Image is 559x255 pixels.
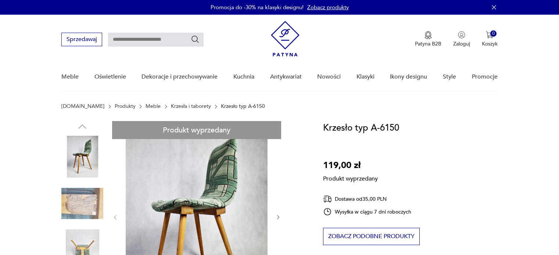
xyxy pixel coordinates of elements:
a: Promocje [472,63,498,91]
p: Krzesło typ A-6150 [221,103,265,109]
a: Oświetlenie [94,63,126,91]
a: Meble [146,103,161,109]
p: Zaloguj [453,40,470,47]
img: Patyna - sklep z meblami i dekoracjami vintage [271,21,300,57]
img: Ikona koszyka [486,31,493,39]
p: Promocja do -30% na klasyki designu! [211,4,304,11]
a: Style [443,63,456,91]
a: [DOMAIN_NAME] [61,103,104,109]
div: Dostawa od 35,00 PLN [323,194,411,204]
div: Wysyłka w ciągu 7 dni roboczych [323,207,411,216]
button: Sprzedawaj [61,33,102,46]
button: Zobacz podobne produkty [323,228,420,245]
button: Patyna B2B [415,31,441,47]
div: 0 [490,30,497,37]
button: Zaloguj [453,31,470,47]
img: Ikonka użytkownika [458,31,465,39]
p: 119,00 zł [323,159,378,172]
a: Ikony designu [390,63,427,91]
p: Produkt wyprzedany [323,172,378,183]
a: Kuchnia [233,63,254,91]
a: Klasyki [356,63,375,91]
img: Ikona medalu [424,31,432,39]
p: Patyna B2B [415,40,441,47]
a: Dekoracje i przechowywanie [141,63,218,91]
a: Meble [61,63,79,91]
a: Sprzedawaj [61,37,102,43]
a: Ikona medaluPatyna B2B [415,31,441,47]
button: 0Koszyk [482,31,498,47]
a: Krzesła i taborety [171,103,211,109]
button: Szukaj [191,35,200,44]
a: Antykwariat [270,63,302,91]
a: Nowości [317,63,341,91]
a: Zobacz produkty [307,4,349,11]
h1: Krzesło typ A-6150 [323,121,399,135]
a: Produkty [115,103,136,109]
p: Koszyk [482,40,498,47]
img: Ikona dostawy [323,194,332,204]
